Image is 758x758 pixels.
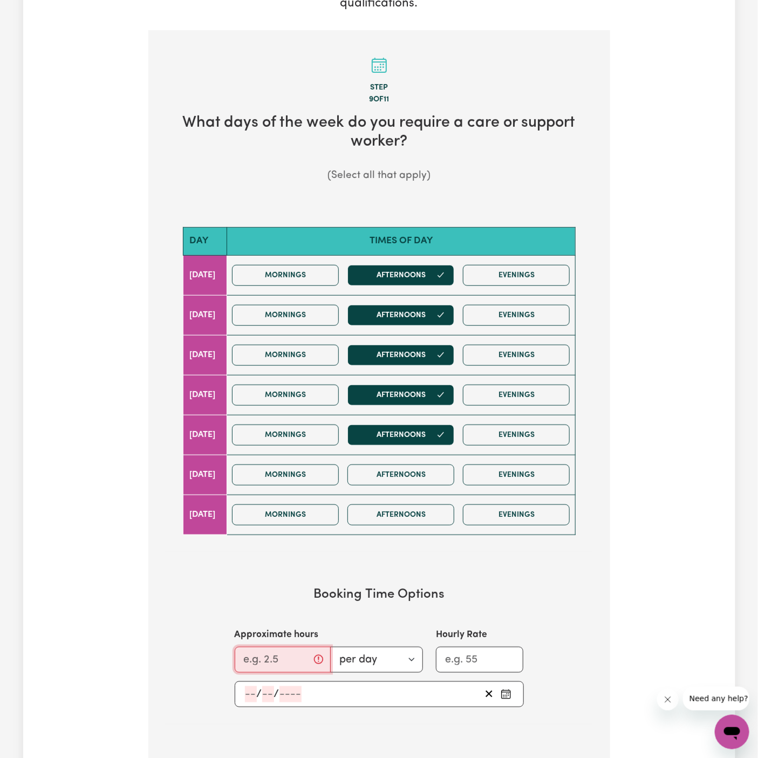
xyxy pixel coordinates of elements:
[245,686,257,702] input: --
[166,114,593,151] h2: What days of the week do you require a care or support worker?
[262,686,274,702] input: --
[463,465,570,486] button: Evenings
[183,255,227,295] td: [DATE]
[232,504,339,525] button: Mornings
[183,415,227,455] td: [DATE]
[274,688,279,700] span: /
[436,647,524,673] input: e.g. 55
[497,686,515,702] button: Pick an approximate start date
[183,335,227,375] td: [DATE]
[347,345,454,366] button: Afternoons
[347,425,454,446] button: Afternoons
[183,295,227,335] td: [DATE]
[463,265,570,286] button: Evenings
[232,385,339,406] button: Mornings
[463,305,570,326] button: Evenings
[347,504,454,525] button: Afternoons
[481,686,497,702] button: Clear start date
[232,305,339,326] button: Mornings
[183,228,227,255] th: Day
[436,628,487,642] label: Hourly Rate
[166,94,593,106] div: 9 of 11
[232,345,339,366] button: Mornings
[183,495,227,535] td: [DATE]
[166,82,593,94] div: Step
[232,425,339,446] button: Mornings
[347,305,454,326] button: Afternoons
[463,504,570,525] button: Evenings
[347,265,454,286] button: Afternoons
[715,715,749,749] iframe: Button to launch messaging window
[463,425,570,446] button: Evenings
[232,465,339,486] button: Mornings
[657,689,679,711] iframe: Close message
[347,465,454,486] button: Afternoons
[183,455,227,495] td: [DATE]
[232,265,339,286] button: Mornings
[166,168,593,184] p: (Select all that apply)
[235,628,319,642] label: Approximate hours
[227,228,575,255] th: Times of day
[463,345,570,366] button: Evenings
[279,686,302,702] input: ----
[183,587,576,603] h3: Booking Time Options
[257,688,262,700] span: /
[235,647,331,673] input: e.g. 2.5
[683,687,749,711] iframe: Message from company
[347,385,454,406] button: Afternoons
[463,385,570,406] button: Evenings
[183,375,227,415] td: [DATE]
